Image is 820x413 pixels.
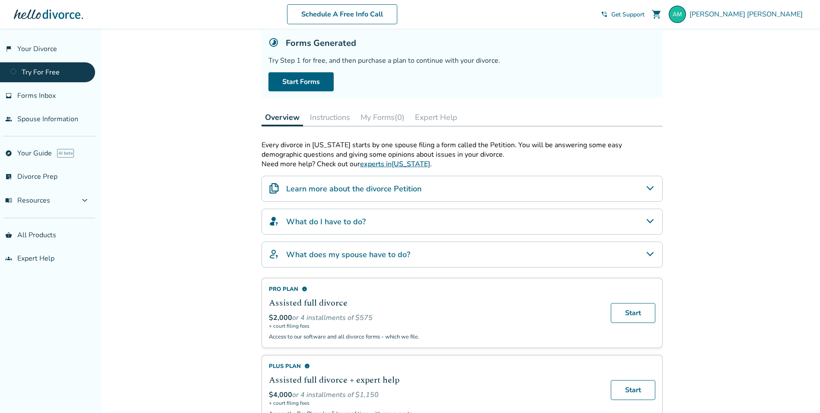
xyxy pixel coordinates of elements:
div: What does my spouse have to do? [262,242,663,268]
a: Start Forms [268,72,334,91]
button: Overview [262,109,303,126]
span: Get Support [611,10,645,19]
h4: What does my spouse have to do? [286,249,410,260]
span: info [304,363,310,369]
button: Expert Help [412,109,461,126]
span: phone_in_talk [601,11,608,18]
h4: Learn more about the divorce Petition [286,183,421,194]
span: people [5,116,12,123]
span: AI beta [57,149,74,158]
h5: Forms Generated [286,37,356,49]
button: My Forms(0) [357,109,408,126]
p: Need more help? Check out our . [262,159,663,169]
div: What do I have to do? [262,209,663,235]
p: Every divorce in [US_STATE] starts by one spouse filing a form called the Petition. You will be a... [262,140,663,159]
span: + court filing fees [269,400,600,407]
a: experts in[US_STATE] [360,159,430,169]
h4: What do I have to do? [286,216,366,227]
span: $2,000 [269,313,292,323]
span: Forms Inbox [17,91,56,100]
div: Pro Plan [269,285,600,293]
a: Start [611,380,655,400]
button: Instructions [306,109,354,126]
span: expand_more [80,195,90,206]
span: list_alt_check [5,173,12,180]
span: menu_book [5,197,12,204]
span: Resources [5,196,50,205]
img: andrea_mcnelis@yahoo.com [669,6,686,23]
h2: Assisted full divorce + expert help [269,374,600,387]
div: or 4 installments of $1,150 [269,390,600,400]
span: shopping_cart [651,9,662,19]
img: What do I have to do? [269,216,279,226]
img: Learn more about the divorce Petition [269,183,279,194]
span: + court filing fees [269,323,600,329]
span: inbox [5,92,12,99]
span: groups [5,255,12,262]
img: What does my spouse have to do? [269,249,279,259]
span: info [302,286,307,292]
span: [PERSON_NAME] [PERSON_NAME] [689,10,806,19]
a: phone_in_talkGet Support [601,10,645,19]
div: Try Step 1 for free, and then purchase a plan to continue with your divorce. [268,56,656,65]
a: Start [611,303,655,323]
p: Access to our software and all divorce forms - which we file. [269,333,600,341]
iframe: Chat Widget [777,371,820,413]
span: shopping_basket [5,232,12,239]
h2: Assisted full divorce [269,297,600,310]
div: Learn more about the divorce Petition [262,176,663,202]
span: $4,000 [269,390,292,400]
div: Plus Plan [269,362,600,370]
a: Schedule A Free Info Call [287,4,397,24]
div: or 4 installments of $575 [269,313,600,323]
span: explore [5,150,12,157]
span: flag_2 [5,45,12,52]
